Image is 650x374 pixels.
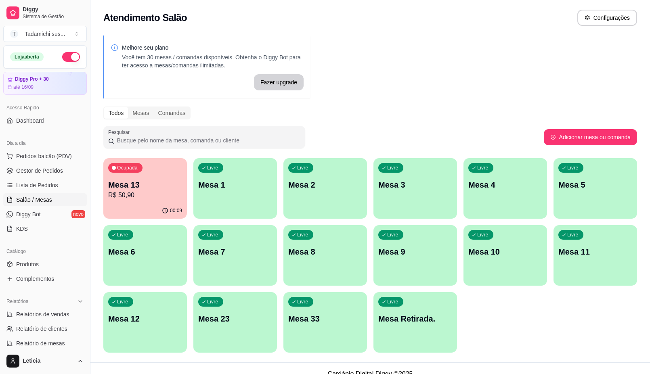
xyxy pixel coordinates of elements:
button: LivreMesa 3 [373,158,457,219]
p: Mesa 12 [108,313,182,324]
a: Salão / Mesas [3,193,87,206]
p: Livre [567,165,579,171]
p: Livre [117,299,128,305]
p: Mesa Retirada. [378,313,452,324]
a: Complementos [3,272,87,285]
span: Diggy Bot [16,210,41,218]
button: LivreMesa 12 [103,292,187,353]
span: Relatórios de vendas [16,310,69,318]
span: Leticia [23,357,74,365]
button: Select a team [3,26,87,42]
a: KDS [3,222,87,235]
div: Mesas [128,107,153,119]
div: Comandas [154,107,190,119]
button: Adicionar mesa ou comanda [544,129,637,145]
p: Mesa 3 [378,179,452,190]
p: Mesa 5 [558,179,632,190]
a: Produtos [3,258,87,271]
button: LivreMesa 1 [193,158,277,219]
span: Diggy [23,6,84,13]
button: Configurações [577,10,637,26]
a: Diggy Pro + 30até 16/09 [3,72,87,95]
p: Mesa 4 [468,179,542,190]
button: Fazer upgrade [254,74,304,90]
button: LivreMesa 23 [193,292,277,353]
span: Pedidos balcão (PDV) [16,152,72,160]
article: até 16/09 [13,84,34,90]
span: Relatório de clientes [16,325,67,333]
p: R$ 50,90 [108,190,182,200]
span: Dashboard [16,117,44,125]
div: Acesso Rápido [3,101,87,114]
button: LivreMesa 33 [283,292,367,353]
p: Livre [567,232,579,238]
div: Dia a dia [3,137,87,150]
p: Mesa 23 [198,313,272,324]
button: Pedidos balcão (PDV) [3,150,87,163]
div: Tadamichi sus ... [25,30,65,38]
p: Livre [297,165,308,171]
button: OcupadaMesa 13R$ 50,9000:09 [103,158,187,219]
a: Relatório de mesas [3,337,87,350]
p: Mesa 1 [198,179,272,190]
p: Mesa 10 [468,246,542,257]
button: LivreMesa 7 [193,225,277,286]
button: LivreMesa 2 [283,158,367,219]
span: Salão / Mesas [16,196,52,204]
a: Diggy Botnovo [3,208,87,221]
a: Gestor de Pedidos [3,164,87,177]
button: LivreMesa 11 [554,225,637,286]
div: Loja aberta [10,52,44,61]
span: Produtos [16,260,39,268]
p: 00:09 [170,207,182,214]
span: Gestor de Pedidos [16,167,63,175]
div: Catálogo [3,245,87,258]
button: Alterar Status [62,52,80,62]
p: Mesa 7 [198,246,272,257]
input: Pesquisar [114,136,300,144]
span: Relatórios [6,298,28,305]
div: Todos [104,107,128,119]
span: Sistema de Gestão [23,13,84,20]
p: Livre [387,299,398,305]
p: Mesa 6 [108,246,182,257]
span: Lista de Pedidos [16,181,58,189]
p: Livre [477,165,489,171]
span: KDS [16,225,28,233]
p: Livre [207,299,218,305]
button: LivreMesa 5 [554,158,637,219]
span: Relatório de mesas [16,339,65,347]
article: Diggy Pro + 30 [15,76,49,82]
button: LivreMesa 9 [373,225,457,286]
button: LivreMesa 4 [463,158,547,219]
a: DiggySistema de Gestão [3,3,87,23]
button: LivreMesa 6 [103,225,187,286]
h2: Atendimento Salão [103,11,187,24]
button: Leticia [3,351,87,371]
p: Livre [117,232,128,238]
a: Dashboard [3,114,87,127]
p: Você tem 30 mesas / comandas disponíveis. Obtenha o Diggy Bot para ter acesso a mesas/comandas il... [122,53,304,69]
p: Melhore seu plano [122,44,304,52]
p: Mesa 33 [288,313,362,324]
a: Relatórios de vendas [3,308,87,321]
p: Livre [207,165,218,171]
p: Livre [387,232,398,238]
p: Livre [387,165,398,171]
p: Mesa 8 [288,246,362,257]
button: LivreMesa 10 [463,225,547,286]
span: T [10,30,18,38]
button: LivreMesa 8 [283,225,367,286]
p: Livre [477,232,489,238]
a: Relatório de clientes [3,322,87,335]
p: Mesa 2 [288,179,362,190]
span: Complementos [16,275,54,283]
p: Livre [297,232,308,238]
a: Lista de Pedidos [3,179,87,192]
p: Ocupada [117,165,138,171]
button: LivreMesa Retirada. [373,292,457,353]
p: Mesa 13 [108,179,182,190]
p: Livre [207,232,218,238]
label: Pesquisar [108,129,132,136]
